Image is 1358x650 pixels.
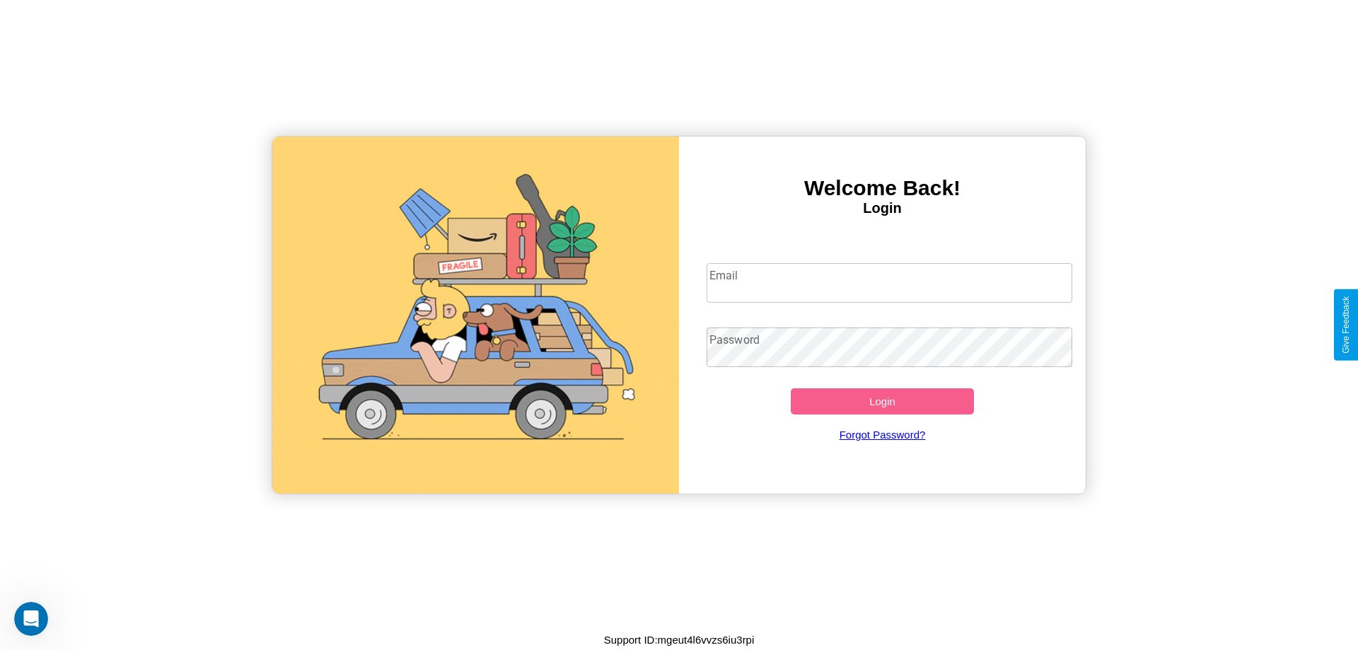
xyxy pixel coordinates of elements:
[14,602,48,636] iframe: Intercom live chat
[272,137,679,494] img: gif
[604,630,755,649] p: Support ID: mgeut4l6vvzs6iu3rpi
[791,388,974,414] button: Login
[700,414,1066,455] a: Forgot Password?
[679,200,1086,216] h4: Login
[1341,296,1351,354] div: Give Feedback
[679,176,1086,200] h3: Welcome Back!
